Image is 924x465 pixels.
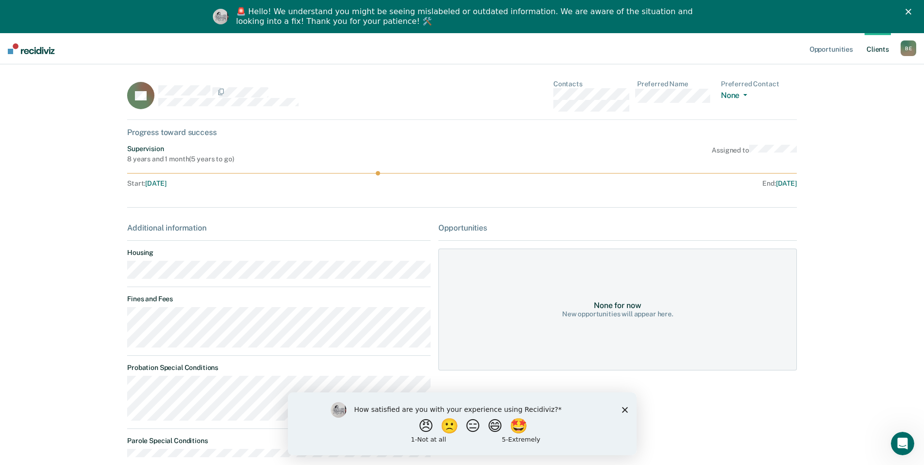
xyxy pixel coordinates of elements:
[721,91,751,102] button: None
[127,128,797,137] div: Progress toward success
[236,7,696,26] div: 🚨 Hello! We understand you might be seeing mislabeled or outdated information. We are aware of th...
[891,432,914,455] iframe: Intercom live chat
[127,249,431,257] dt: Housing
[8,43,55,54] img: Recidiviz
[905,9,915,15] div: Close
[213,9,228,24] img: Profile image for Kim
[288,392,637,455] iframe: Survey by Kim from Recidiviz
[127,437,431,445] dt: Parole Special Conditions
[901,40,916,56] button: BE
[438,223,797,232] div: Opportunities
[712,145,797,163] div: Assigned to
[127,223,431,232] div: Additional information
[562,310,673,318] div: New opportunities will appear here.
[865,33,891,64] a: Clients
[127,155,234,163] div: 8 years and 1 month ( 5 years to go )
[637,80,713,88] dt: Preferred Name
[553,80,629,88] dt: Contacts
[808,33,855,64] a: Opportunities
[901,40,916,56] div: B E
[127,145,234,153] div: Supervision
[127,364,431,372] dt: Probation Special Conditions
[127,179,462,188] div: Start :
[721,80,797,88] dt: Preferred Contact
[776,179,797,187] span: [DATE]
[127,295,431,303] dt: Fines and Fees
[145,179,166,187] span: [DATE]
[466,179,797,188] div: End :
[594,301,641,310] div: None for now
